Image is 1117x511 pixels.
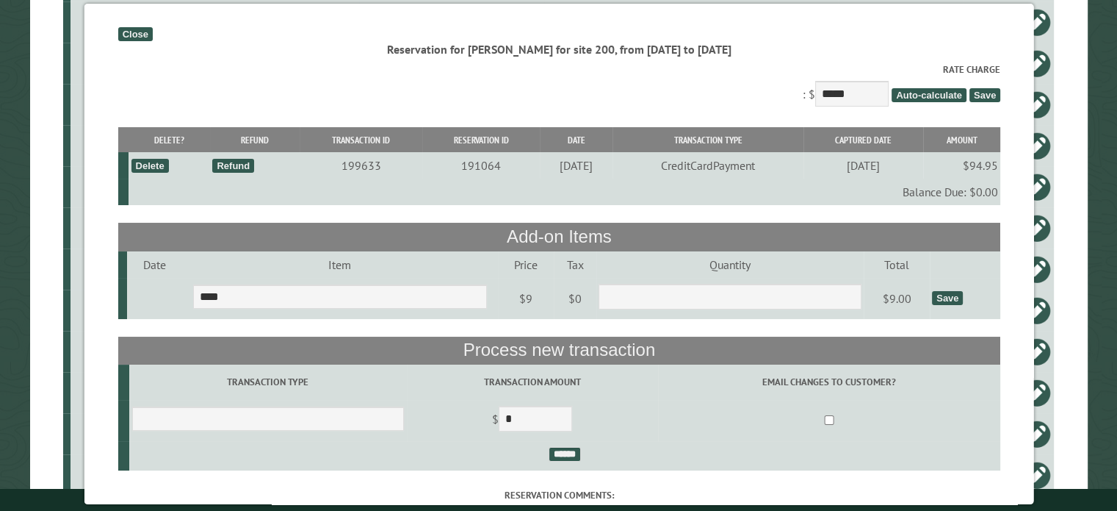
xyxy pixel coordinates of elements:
td: $0 [553,278,596,319]
td: Item [181,251,497,278]
td: 191064 [422,152,540,179]
th: Process new transaction [118,337,1000,365]
label: Email changes to customer? [659,375,997,389]
th: Transaction ID [299,127,422,153]
td: $9.00 [863,278,929,319]
div: 19 [76,426,143,441]
td: Tax [553,251,596,278]
div: 204 [76,303,143,318]
div: Reservation for [PERSON_NAME] for site 200, from [DATE] to [DATE] [118,41,1000,57]
td: Balance Due: $0.00 [128,179,999,205]
div: D [76,138,143,153]
th: Captured Date [803,127,922,153]
td: [DATE] [803,152,922,179]
td: Total [863,251,929,278]
div: 14 [76,385,143,400]
div: 15 [76,262,143,276]
div: 505 [76,468,143,482]
div: Close [118,27,152,41]
td: $0.00 [838,1,963,43]
div: 507 [76,344,143,359]
td: Price [497,251,553,278]
div: 12 [76,221,143,235]
td: $94.95 [779,1,838,43]
td: CreditCardPayment [612,152,802,179]
div: : $ [118,62,1000,110]
span: Save [969,88,999,102]
div: 201 [76,15,143,29]
th: Add-on Items [118,223,1000,251]
label: Reservation comments: [118,488,1000,502]
th: Transaction Type [612,127,802,153]
td: $9 [497,278,553,319]
th: Reservation ID [422,127,540,153]
td: 20ft, 0 slides [359,1,545,43]
td: [PERSON_NAME] [544,1,779,43]
td: $ [406,400,657,441]
span: Auto-calculate [891,88,966,102]
td: Quantity [596,251,863,278]
th: Amount [922,127,999,153]
label: Transaction Amount [408,375,655,389]
td: $94.95 [922,152,999,179]
td: 199633 [299,152,422,179]
td: Date [126,251,181,278]
th: Date [539,127,612,153]
th: Delete? [128,127,209,153]
div: Delete [131,159,168,173]
div: Save [931,291,962,305]
div: 200 [76,97,143,112]
label: Rate Charge [118,62,1000,76]
div: Refund [212,159,254,173]
div: 504 [76,56,143,71]
th: Refund [209,127,299,153]
td: [DATE] [539,152,612,179]
label: Transaction Type [131,375,404,389]
div: C [76,179,143,194]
